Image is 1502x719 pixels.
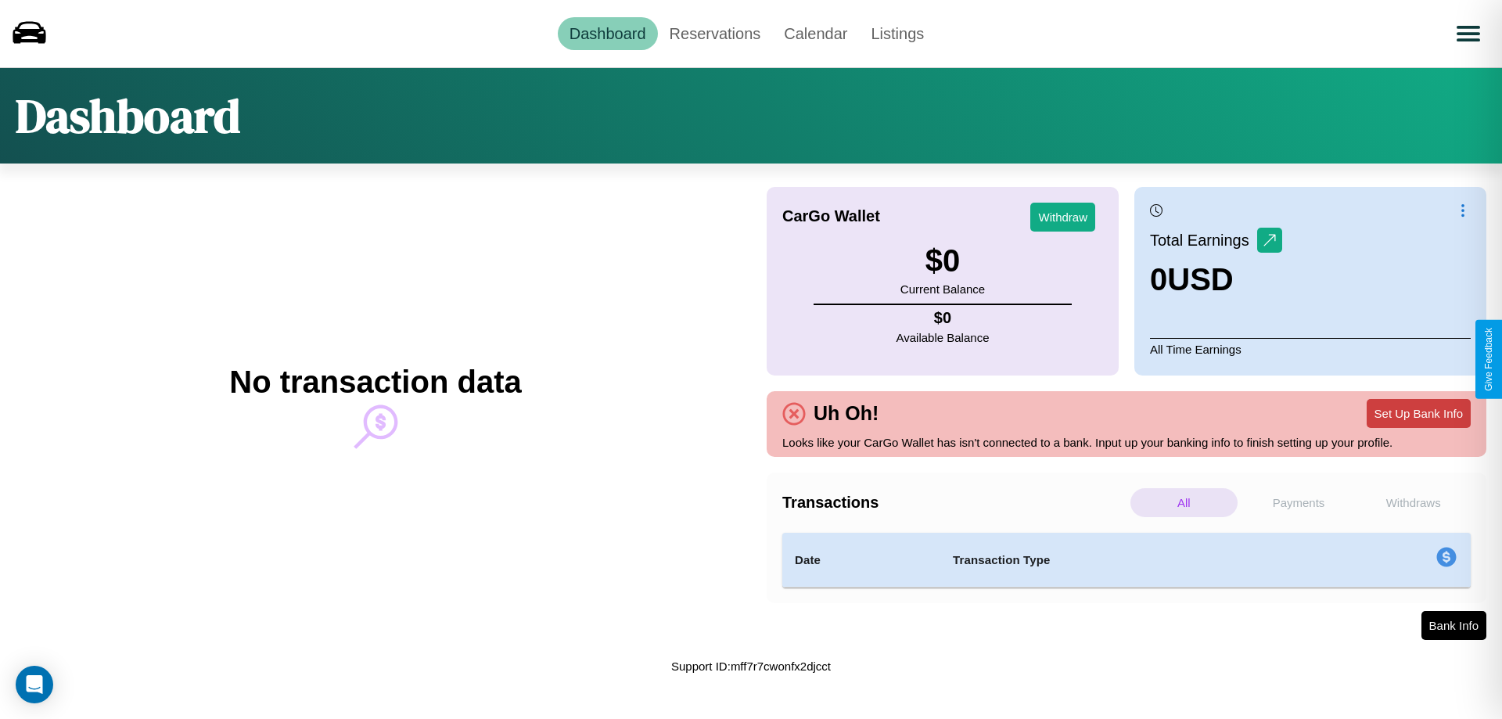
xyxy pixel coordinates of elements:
[1150,226,1257,254] p: Total Earnings
[806,402,886,425] h4: Uh Oh!
[658,17,773,50] a: Reservations
[782,432,1471,453] p: Looks like your CarGo Wallet has isn't connected to a bank. Input up your banking info to finish ...
[900,243,985,279] h3: $ 0
[16,84,240,148] h1: Dashboard
[1367,399,1471,428] button: Set Up Bank Info
[953,551,1308,570] h4: Transaction Type
[1030,203,1095,232] button: Withdraw
[772,17,859,50] a: Calendar
[1483,328,1494,391] div: Give Feedback
[1150,262,1282,297] h3: 0 USD
[229,365,521,400] h2: No transaction data
[1360,488,1467,517] p: Withdraws
[558,17,658,50] a: Dashboard
[1245,488,1353,517] p: Payments
[782,207,880,225] h4: CarGo Wallet
[1421,611,1486,640] button: Bank Info
[900,279,985,300] p: Current Balance
[782,494,1126,512] h4: Transactions
[671,656,831,677] p: Support ID: mff7r7cwonfx2djcct
[1150,338,1471,360] p: All Time Earnings
[1130,488,1238,517] p: All
[897,327,990,348] p: Available Balance
[859,17,936,50] a: Listings
[795,551,928,570] h4: Date
[1446,12,1490,56] button: Open menu
[782,533,1471,588] table: simple table
[16,666,53,703] div: Open Intercom Messenger
[897,309,990,327] h4: $ 0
